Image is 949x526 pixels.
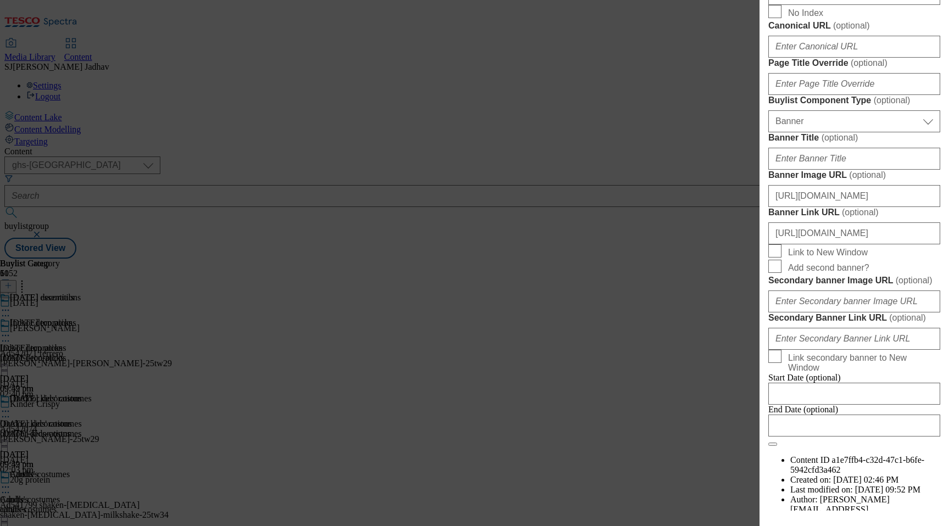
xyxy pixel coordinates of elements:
label: Banner Title [768,132,940,143]
input: Enter Canonical URL [768,36,940,58]
span: End Date (optional) [768,405,838,414]
span: ( optional ) [874,96,911,105]
label: Page Title Override [768,58,940,69]
input: Enter Page Title Override [768,73,940,95]
span: ( optional ) [822,133,858,142]
li: Author: [790,495,940,524]
input: Enter Secondary Banner Link URL [768,328,940,350]
span: ( optional ) [842,208,879,217]
input: Enter Date [768,415,940,437]
span: ( optional ) [849,170,886,180]
span: [PERSON_NAME][EMAIL_ADDRESS][DOMAIN_NAME] [790,495,890,524]
span: Link secondary banner to New Window [788,353,936,373]
span: ( optional ) [889,313,926,322]
span: Add second banner? [788,263,869,273]
span: ( optional ) [851,58,887,68]
span: a1e7ffb4-c32d-47c1-b6fe-5942cfd3a462 [790,455,924,474]
span: Link to New Window [788,248,868,258]
input: Enter Banner Title [768,148,940,170]
span: ( optional ) [896,276,933,285]
li: Last modified on: [790,485,940,495]
input: Enter Secondary banner Image URL [768,290,940,312]
span: [DATE] 09:52 PM [855,485,920,494]
li: Content ID [790,455,940,475]
input: Enter Banner Link URL [768,222,940,244]
span: [DATE] 02:46 PM [833,475,898,484]
span: ( optional ) [833,21,870,30]
label: Secondary banner Image URL [768,275,940,286]
li: Created on: [790,475,940,485]
label: Buylist Component Type [768,95,940,106]
label: Banner Image URL [768,170,940,181]
label: Canonical URL [768,20,940,31]
input: Enter Date [768,383,940,405]
span: No Index [788,8,823,18]
input: Enter Banner Image URL [768,185,940,207]
span: Start Date (optional) [768,373,841,382]
label: Secondary Banner Link URL [768,312,940,323]
label: Banner Link URL [768,207,940,218]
